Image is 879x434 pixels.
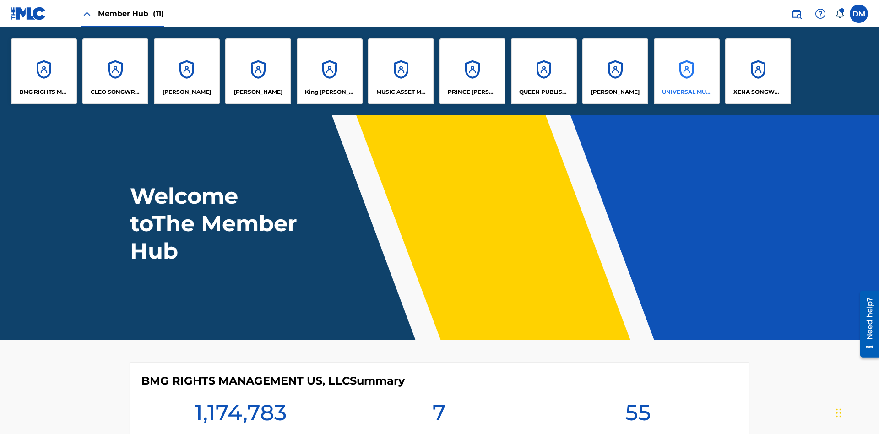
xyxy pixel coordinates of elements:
p: MUSIC ASSET MANAGEMENT (MAM) [376,88,426,96]
a: AccountsBMG RIGHTS MANAGEMENT US, LLC [11,38,77,104]
p: XENA SONGWRITER [733,88,783,96]
a: AccountsKing [PERSON_NAME] [297,38,363,104]
p: BMG RIGHTS MANAGEMENT US, LLC [19,88,69,96]
span: (11) [153,9,164,18]
a: Public Search [787,5,806,23]
p: RONALD MCTESTERSON [591,88,640,96]
p: PRINCE MCTESTERSON [448,88,498,96]
img: help [815,8,826,19]
h1: 55 [625,399,651,432]
img: search [791,8,802,19]
img: MLC Logo [11,7,46,20]
p: King McTesterson [305,88,355,96]
p: EYAMA MCSINGER [234,88,282,96]
div: Notifications [835,9,844,18]
img: Close [81,8,92,19]
a: Accounts[PERSON_NAME] [582,38,648,104]
span: Member Hub [98,8,164,19]
a: AccountsQUEEN PUBLISHA [511,38,577,104]
a: AccountsUNIVERSAL MUSIC PUB GROUP [654,38,720,104]
h4: BMG RIGHTS MANAGEMENT US, LLC [141,374,405,388]
h1: 1,174,783 [195,399,287,432]
a: AccountsMUSIC ASSET MANAGEMENT (MAM) [368,38,434,104]
h1: Welcome to The Member Hub [130,182,301,265]
a: AccountsPRINCE [PERSON_NAME] [439,38,505,104]
iframe: Chat Widget [833,390,879,434]
p: ELVIS COSTELLO [163,88,211,96]
a: Accounts[PERSON_NAME] [225,38,291,104]
p: QUEEN PUBLISHA [519,88,569,96]
a: AccountsXENA SONGWRITER [725,38,791,104]
p: CLEO SONGWRITER [91,88,141,96]
div: User Menu [850,5,868,23]
div: Drag [836,399,841,427]
iframe: Resource Center [853,287,879,362]
a: AccountsCLEO SONGWRITER [82,38,148,104]
div: Help [811,5,830,23]
h1: 7 [433,399,446,432]
p: UNIVERSAL MUSIC PUB GROUP [662,88,712,96]
a: Accounts[PERSON_NAME] [154,38,220,104]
